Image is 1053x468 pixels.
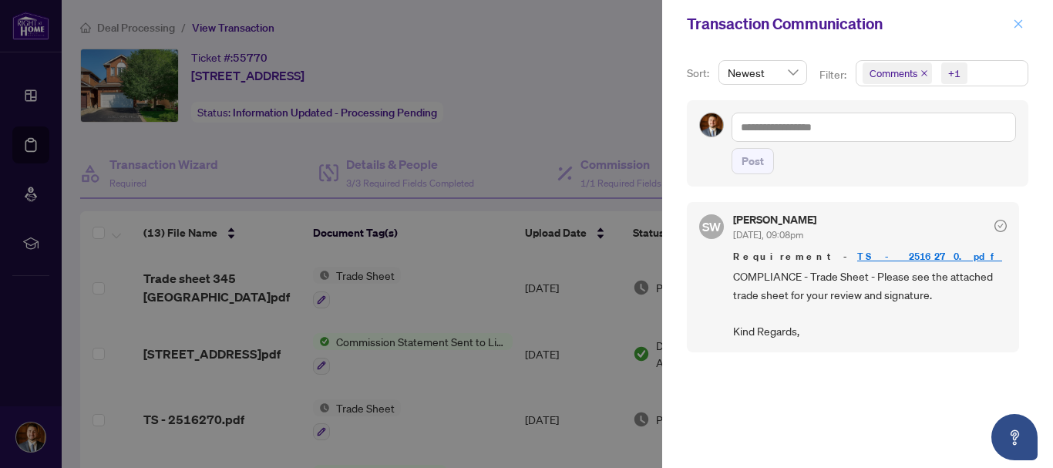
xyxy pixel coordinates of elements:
[733,249,1007,264] span: Requirement -
[733,229,803,241] span: [DATE], 09:08pm
[687,12,1008,35] div: Transaction Communication
[1013,19,1024,29] span: close
[819,66,849,83] p: Filter:
[920,69,928,77] span: close
[700,113,723,136] img: Profile Icon
[702,217,722,237] span: SW
[733,268,1007,340] span: COMPLIANCE - Trade Sheet - Please see the attached trade sheet for your review and signature. Kin...
[733,214,816,225] h5: [PERSON_NAME]
[728,61,798,84] span: Newest
[732,148,774,174] button: Post
[857,250,1002,263] a: TS - 2516270.pdf
[863,62,932,84] span: Comments
[948,66,960,81] div: +1
[870,66,917,81] span: Comments
[687,65,712,82] p: Sort:
[991,414,1038,460] button: Open asap
[994,220,1007,232] span: check-circle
